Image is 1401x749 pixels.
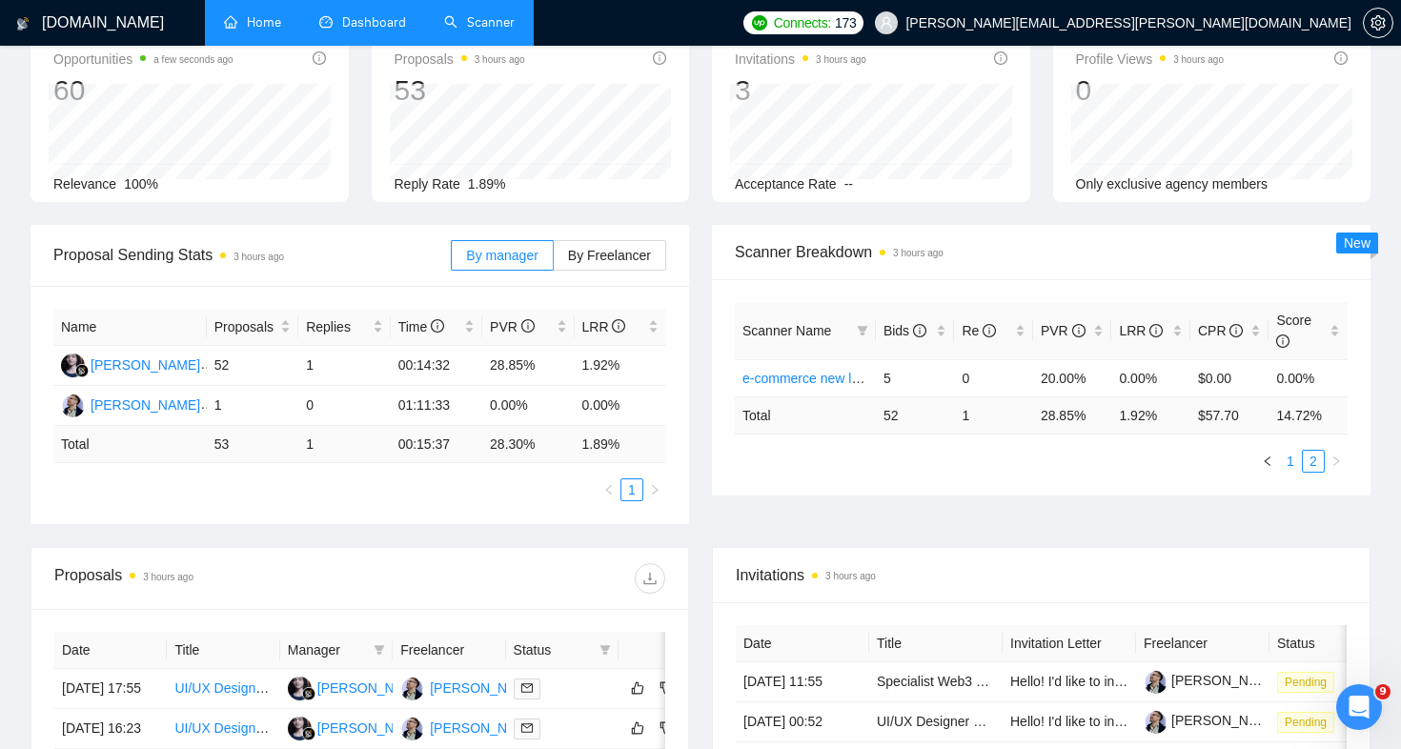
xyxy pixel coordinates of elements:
[844,176,853,192] span: --
[626,677,649,699] button: like
[391,386,482,426] td: 01:11:33
[857,325,868,336] span: filter
[742,371,915,386] a: e-commerce new letter 29/09
[575,386,667,426] td: 0.00%
[298,386,390,426] td: 0
[75,364,89,377] img: gigradar-bm.png
[1144,670,1167,694] img: c1OJkIx-IadjRms18ePMftOofhKLVhqZZQLjKjBy8mNgn5WQQo-UtPhwQ197ONuZaa
[224,14,281,30] a: homeHome
[736,662,869,702] td: [DATE] 11:55
[468,176,506,192] span: 1.89%
[400,679,539,695] a: YH[PERSON_NAME]
[370,636,389,664] span: filter
[391,426,482,463] td: 00:15:37
[143,572,193,582] time: 3 hours ago
[1364,15,1392,30] span: setting
[444,14,515,30] a: searchScanner
[735,176,837,192] span: Acceptance Rate
[603,484,615,496] span: left
[598,478,620,501] li: Previous Page
[621,479,642,500] a: 1
[1277,674,1342,689] a: Pending
[1111,359,1190,396] td: 0.00%
[1144,673,1281,688] a: [PERSON_NAME]
[306,316,368,337] span: Replies
[735,240,1348,264] span: Scanner Breakdown
[1334,51,1348,65] span: info-circle
[825,571,876,581] time: 3 hours ago
[61,394,85,417] img: YH
[913,324,926,337] span: info-circle
[521,319,535,333] span: info-circle
[53,48,233,71] span: Opportunities
[395,176,460,192] span: Reply Rate
[207,386,298,426] td: 1
[207,309,298,346] th: Proposals
[735,396,876,434] td: Total
[288,717,312,740] img: RS
[207,346,298,386] td: 52
[1375,684,1391,699] span: 9
[521,722,533,734] span: mail
[1076,48,1225,71] span: Profile Views
[53,309,207,346] th: Name
[1190,396,1269,434] td: $ 57.70
[521,682,533,694] span: mail
[393,632,505,669] th: Freelancer
[653,51,666,65] span: info-circle
[1003,625,1136,662] th: Invitation Letter
[1144,713,1281,728] a: [PERSON_NAME]
[319,15,333,29] span: dashboard
[1303,451,1324,472] a: 2
[400,717,424,740] img: YH
[280,632,393,669] th: Manager
[1276,313,1311,349] span: Score
[631,680,644,696] span: like
[869,702,1003,742] td: UI/UX Designer SaaS Homepage
[869,662,1003,702] td: Specialist Web3 UI Designer
[1173,54,1224,65] time: 3 hours ago
[395,72,525,109] div: 53
[1136,625,1269,662] th: Freelancer
[1119,323,1163,338] span: LRR
[1277,712,1334,733] span: Pending
[994,51,1007,65] span: info-circle
[954,359,1033,396] td: 0
[635,563,665,594] button: download
[853,316,872,345] span: filter
[876,359,955,396] td: 5
[736,563,1347,587] span: Invitations
[1076,72,1225,109] div: 0
[1262,455,1273,467] span: left
[482,386,574,426] td: 0.00%
[1277,714,1342,729] a: Pending
[54,709,167,749] td: [DATE] 16:23
[1072,324,1086,337] span: info-circle
[1325,450,1348,473] button: right
[288,719,427,735] a: RS[PERSON_NAME]
[660,720,673,736] span: dislike
[1229,324,1243,337] span: info-circle
[298,346,390,386] td: 1
[1280,451,1301,472] a: 1
[54,632,167,669] th: Date
[288,679,427,695] a: RS[PERSON_NAME]
[612,319,625,333] span: info-circle
[631,720,644,736] span: like
[983,324,996,337] span: info-circle
[374,644,385,656] span: filter
[391,346,482,386] td: 00:14:32
[643,478,666,501] button: right
[599,644,611,656] span: filter
[1198,323,1243,338] span: CPR
[302,727,315,740] img: gigradar-bm.png
[482,426,574,463] td: 28.30 %
[877,714,1075,729] a: UI/UX Designer SaaS Homepage
[53,72,233,109] div: 60
[54,563,360,594] div: Proposals
[475,54,525,65] time: 3 hours ago
[1111,396,1190,434] td: 1.92 %
[1076,176,1269,192] span: Only exclusive agency members
[598,478,620,501] button: left
[16,9,30,39] img: logo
